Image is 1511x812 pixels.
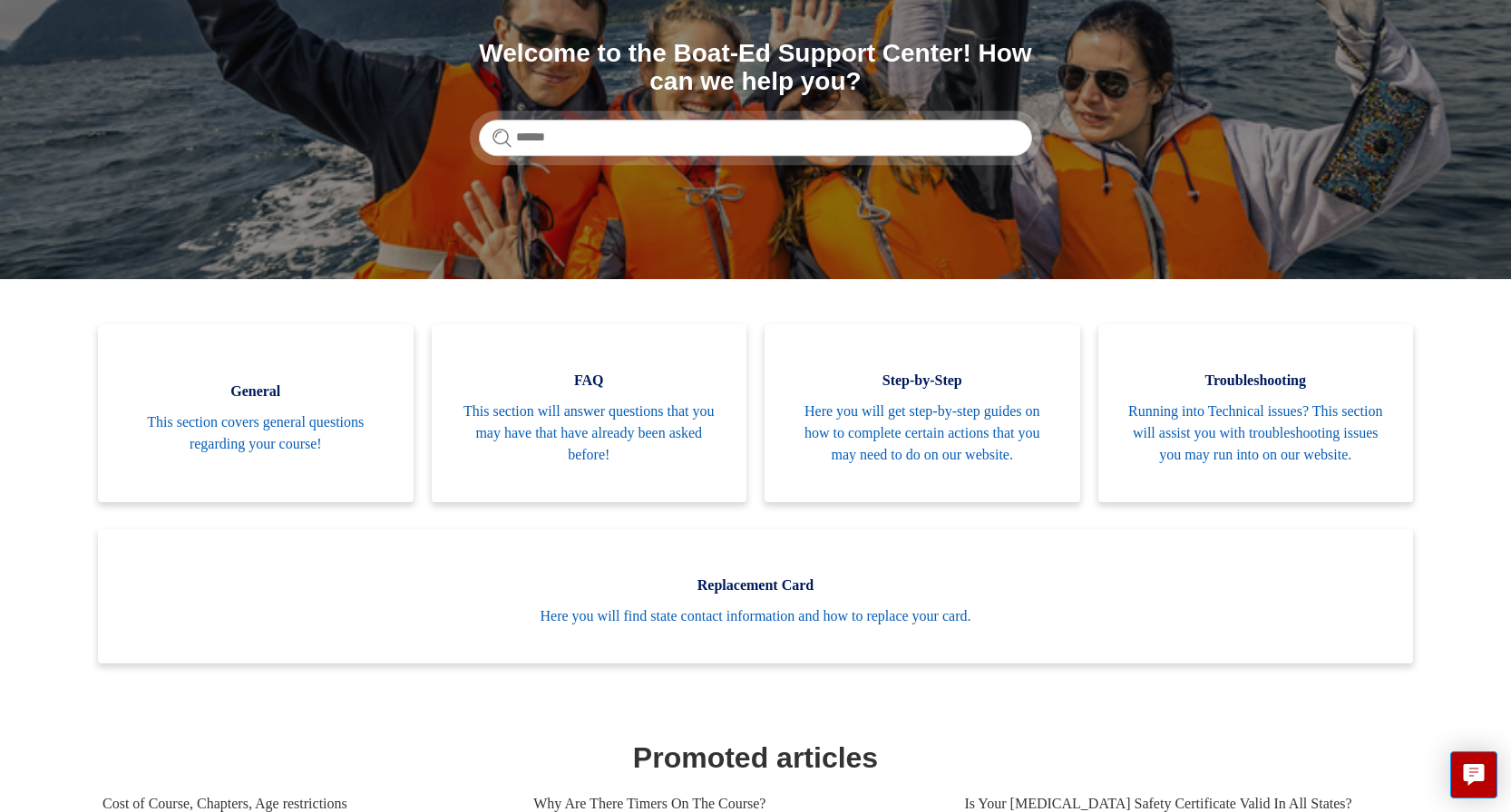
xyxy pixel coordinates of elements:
[125,575,1386,596] span: Replacement Card
[102,736,1409,779] h1: Promoted articles
[1126,370,1387,391] span: Troubleshooting
[479,120,1032,156] input: Search
[792,401,1053,466] span: Here you will get step-by-step guides on how to complete certain actions that you may need to do ...
[459,370,720,391] span: FAQ
[1450,751,1497,798] button: Live chat
[125,605,1386,627] span: Here you will find state contact information and how to replace your card.
[765,324,1080,502] a: Step-by-Step Here you will get step-by-step guides on how to complete certain actions that you ma...
[125,411,386,455] span: This section covers general questions regarding your course!
[98,529,1413,663] a: Replacement Card Here you will find state contact information and how to replace your card.
[459,401,720,466] span: This section will answer questions that you may have that have already been asked before!
[479,40,1032,96] h1: Welcome to the Boat-Ed Support Center! How can we help you?
[432,324,747,502] a: FAQ This section will answer questions that you may have that have already been asked before!
[125,381,386,402] span: General
[1126,401,1387,466] span: Running into Technical issues? This section will assist you with troubleshooting issues you may r...
[1098,324,1414,502] a: Troubleshooting Running into Technical issues? This section will assist you with troubleshooting ...
[792,370,1053,391] span: Step-by-Step
[98,324,414,502] a: General This section covers general questions regarding your course!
